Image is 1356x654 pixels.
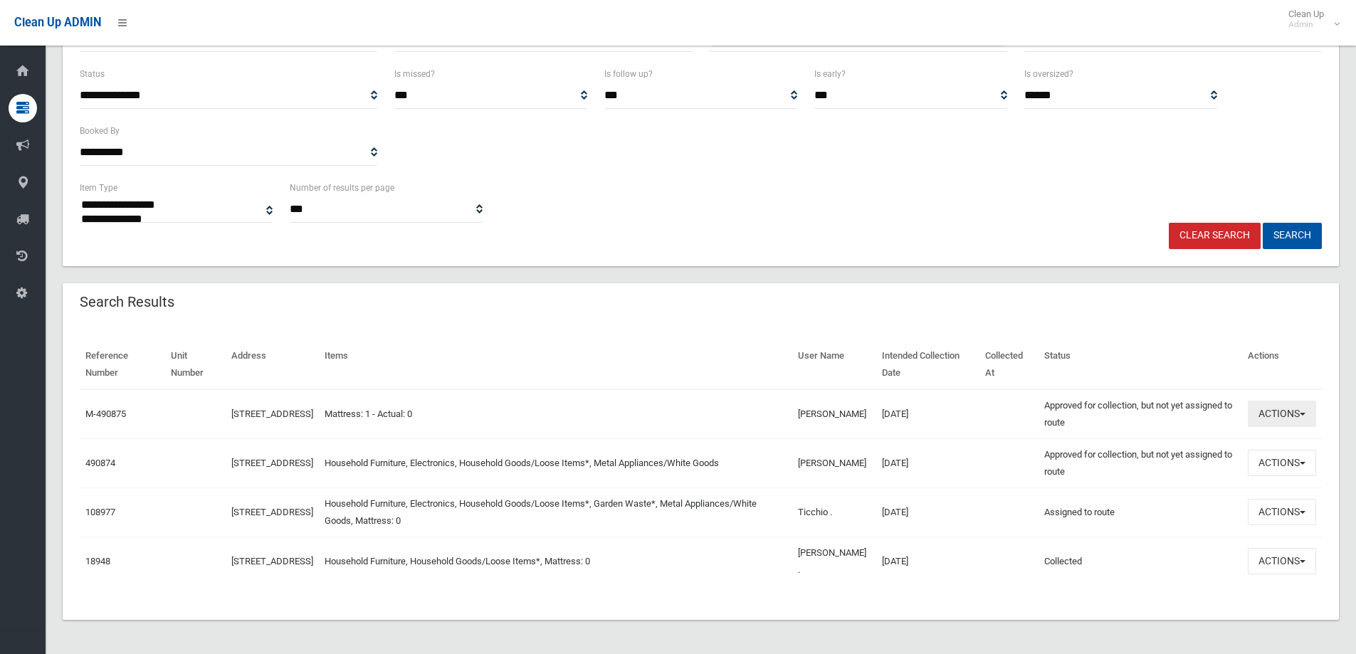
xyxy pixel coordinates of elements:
span: Clean Up [1281,9,1338,30]
td: [PERSON_NAME] [792,438,876,487]
a: M-490875 [85,408,126,419]
label: Is early? [814,66,846,82]
button: Actions [1248,401,1316,427]
td: [PERSON_NAME] . [792,537,876,586]
td: Household Furniture, Electronics, Household Goods/Loose Items*, Garden Waste*, Metal Appliances/W... [319,487,793,537]
button: Actions [1248,548,1316,574]
label: Is follow up? [604,66,653,82]
td: [PERSON_NAME] [792,389,876,439]
header: Search Results [63,288,191,316]
th: Reference Number [80,340,165,389]
label: Item Type [80,180,117,196]
a: 18948 [85,556,110,566]
button: Search [1263,223,1322,249]
td: [DATE] [876,487,979,537]
td: Ticchio . [792,487,876,537]
td: Approved for collection, but not yet assigned to route [1039,389,1242,439]
th: Status [1039,340,1242,389]
th: Collected At [979,340,1039,389]
label: Number of results per page [290,180,394,196]
span: Clean Up ADMIN [14,16,101,29]
a: [STREET_ADDRESS] [231,408,313,419]
th: Unit Number [165,340,226,389]
label: Status [80,66,105,82]
a: 108977 [85,507,115,517]
td: [DATE] [876,537,979,586]
td: [DATE] [876,389,979,439]
td: Collected [1039,537,1242,586]
th: Address [226,340,319,389]
small: Admin [1288,19,1324,30]
a: [STREET_ADDRESS] [231,507,313,517]
td: Household Furniture, Household Goods/Loose Items*, Mattress: 0 [319,537,793,586]
td: [DATE] [876,438,979,487]
label: Is oversized? [1024,66,1073,82]
td: Assigned to route [1039,487,1242,537]
button: Actions [1248,450,1316,476]
label: Is missed? [394,66,435,82]
th: Items [319,340,793,389]
th: User Name [792,340,876,389]
label: Booked By [80,123,120,139]
td: Approved for collection, but not yet assigned to route [1039,438,1242,487]
a: [STREET_ADDRESS] [231,458,313,468]
button: Actions [1248,499,1316,525]
a: [STREET_ADDRESS] [231,556,313,566]
a: Clear Search [1169,223,1261,249]
th: Actions [1242,340,1322,389]
td: Mattress: 1 - Actual: 0 [319,389,793,439]
th: Intended Collection Date [876,340,979,389]
td: Household Furniture, Electronics, Household Goods/Loose Items*, Metal Appliances/White Goods [319,438,793,487]
a: 490874 [85,458,115,468]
